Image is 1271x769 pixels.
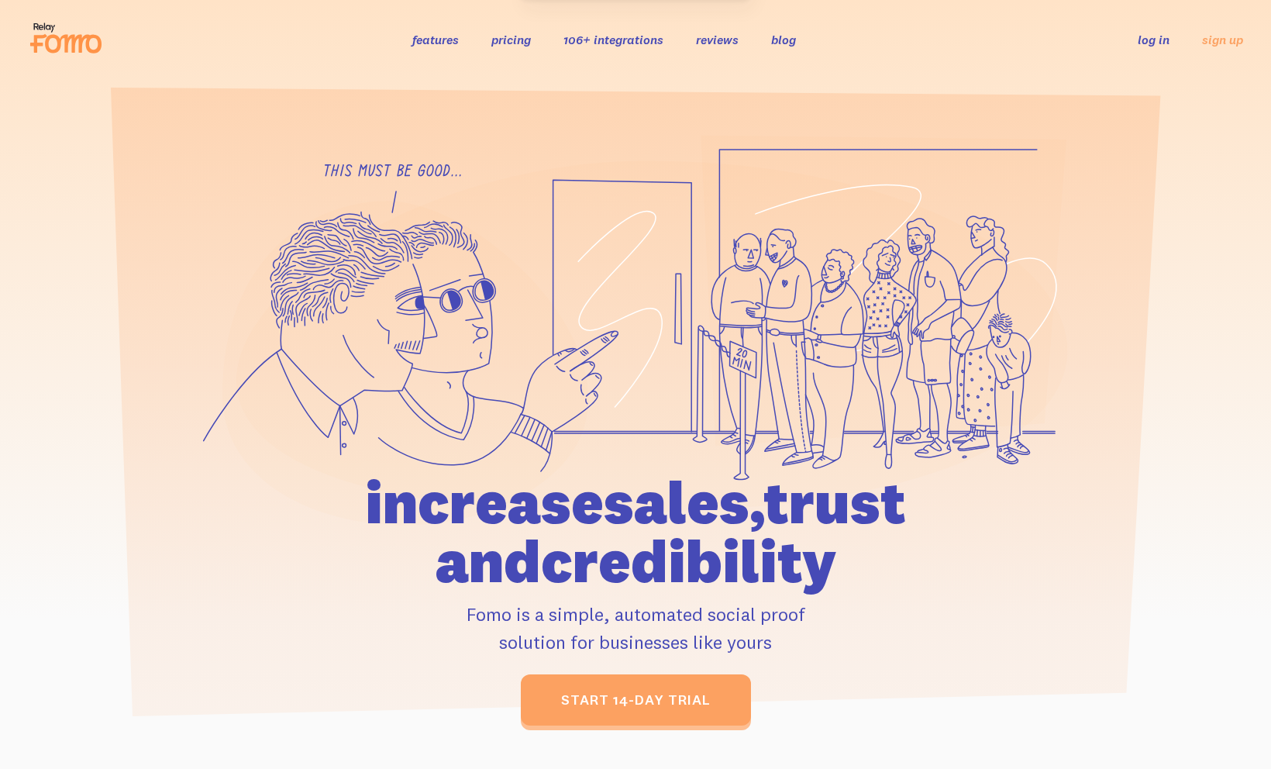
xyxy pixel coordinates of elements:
a: log in [1138,32,1169,47]
a: blog [771,32,796,47]
a: start 14-day trial [521,674,751,726]
a: 106+ integrations [563,32,663,47]
a: sign up [1202,32,1243,48]
h1: increase sales, trust and credibility [277,473,994,591]
p: Fomo is a simple, automated social proof solution for businesses like yours [277,600,994,656]
a: reviews [696,32,739,47]
a: pricing [491,32,531,47]
a: features [412,32,459,47]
